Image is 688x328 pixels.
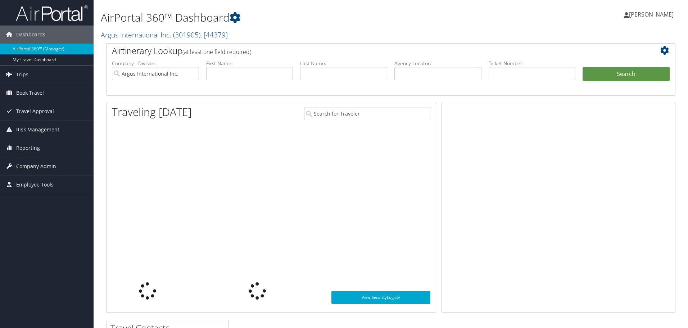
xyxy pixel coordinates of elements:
span: Travel Approval [16,102,54,120]
button: Search [583,67,670,81]
label: Agency Locator: [394,60,481,67]
a: [PERSON_NAME] [624,4,681,25]
label: Ticket Number: [489,60,576,67]
label: Company - Division: [112,60,199,67]
a: Argus International Inc. [101,30,228,40]
h1: AirPortal 360™ Dashboard [101,10,488,25]
span: (at least one field required) [182,48,251,56]
span: , [ 44379 ] [200,30,228,40]
h1: Traveling [DATE] [112,104,192,120]
span: Risk Management [16,121,59,139]
img: airportal-logo.png [16,5,88,22]
span: Trips [16,66,28,84]
span: Reporting [16,139,40,157]
h2: Airtinerary Lookup [112,45,622,57]
span: Dashboards [16,26,45,44]
span: Book Travel [16,84,44,102]
input: Search for Traveler [304,107,430,120]
span: ( 301905 ) [173,30,200,40]
a: View SecurityLogic® [331,291,430,304]
span: Employee Tools [16,176,54,194]
label: Last Name: [300,60,387,67]
span: Company Admin [16,157,56,175]
span: [PERSON_NAME] [629,10,674,18]
label: First Name: [206,60,293,67]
